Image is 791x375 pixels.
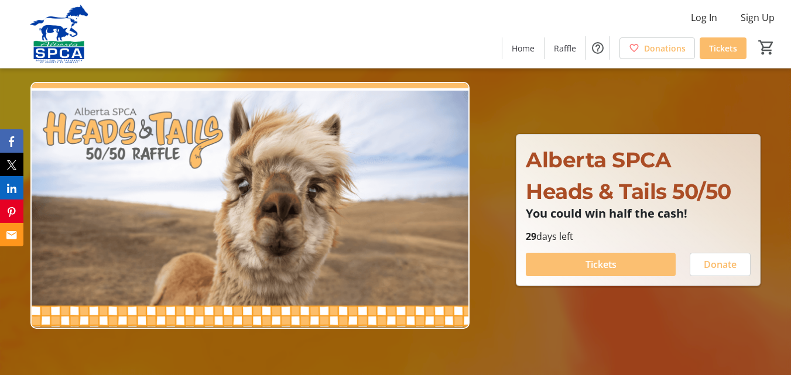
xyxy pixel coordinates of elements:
[585,257,617,271] span: Tickets
[512,42,535,54] span: Home
[741,11,775,25] span: Sign Up
[586,36,609,60] button: Help
[7,5,111,63] img: Alberta SPCA's Logo
[526,253,676,276] button: Tickets
[690,253,751,276] button: Donate
[619,37,695,59] a: Donations
[30,82,470,329] img: Campaign CTA Media Photo
[682,8,727,27] button: Log In
[756,37,777,58] button: Cart
[709,42,737,54] span: Tickets
[526,178,731,204] span: Heads & Tails 50/50
[554,42,576,54] span: Raffle
[545,37,585,59] a: Raffle
[526,229,751,243] p: days left
[526,147,671,173] span: Alberta SPCA
[704,257,737,271] span: Donate
[691,11,717,25] span: Log In
[526,207,751,220] p: You could win half the cash!
[731,8,784,27] button: Sign Up
[502,37,544,59] a: Home
[700,37,747,59] a: Tickets
[644,42,686,54] span: Donations
[526,230,536,243] span: 29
